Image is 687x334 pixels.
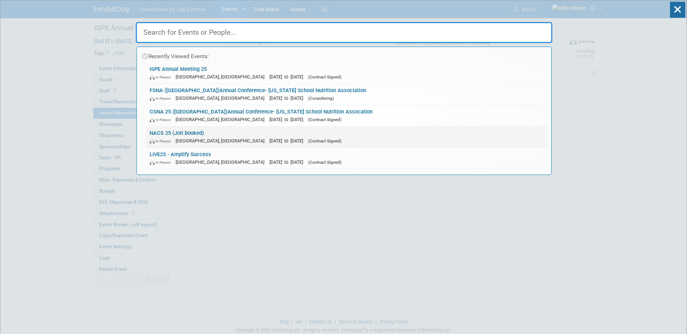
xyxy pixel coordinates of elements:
[176,117,268,122] span: [GEOGRAPHIC_DATA], [GEOGRAPHIC_DATA]
[269,117,307,122] span: [DATE] to [DATE]
[176,95,268,101] span: [GEOGRAPHIC_DATA], [GEOGRAPHIC_DATA]
[308,117,342,122] span: (Contract Signed)
[150,75,174,80] span: In-Person
[308,74,342,80] span: (Contract Signed)
[146,63,548,83] a: ISPE Annual Meeting 25 In-Person [GEOGRAPHIC_DATA], [GEOGRAPHIC_DATA] [DATE] to [DATE] (Contract ...
[269,138,307,144] span: [DATE] to [DATE]
[269,159,307,165] span: [DATE] to [DATE]
[141,47,548,63] div: Recently Viewed Events:
[146,105,548,126] a: CSNA 25 ([GEOGRAPHIC_DATA])Annual Conference- [US_STATE] School Nutrition Assocation In-Person [G...
[146,127,548,147] a: NACS 25 (Jolt booked) In-Person [GEOGRAPHIC_DATA], [GEOGRAPHIC_DATA] [DATE] to [DATE] (Contract S...
[150,160,174,165] span: In-Person
[146,148,548,169] a: LIVE25 - Amplify Success In-Person [GEOGRAPHIC_DATA], [GEOGRAPHIC_DATA] [DATE] to [DATE] (Contrac...
[308,160,342,165] span: (Contract Signed)
[269,95,307,101] span: [DATE] to [DATE]
[308,138,342,144] span: (Contract Signed)
[308,96,334,101] span: (Considering)
[146,84,548,105] a: FSNA ([GEOGRAPHIC_DATA])Annual Conference- [US_STATE] School Nutrition Association In-Person [GEO...
[150,96,174,101] span: In-Person
[150,117,174,122] span: In-Person
[176,74,268,80] span: [GEOGRAPHIC_DATA], [GEOGRAPHIC_DATA]
[269,74,307,80] span: [DATE] to [DATE]
[176,159,268,165] span: [GEOGRAPHIC_DATA], [GEOGRAPHIC_DATA]
[176,138,268,144] span: [GEOGRAPHIC_DATA], [GEOGRAPHIC_DATA]
[150,139,174,144] span: In-Person
[136,22,552,43] input: Search for Events or People...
